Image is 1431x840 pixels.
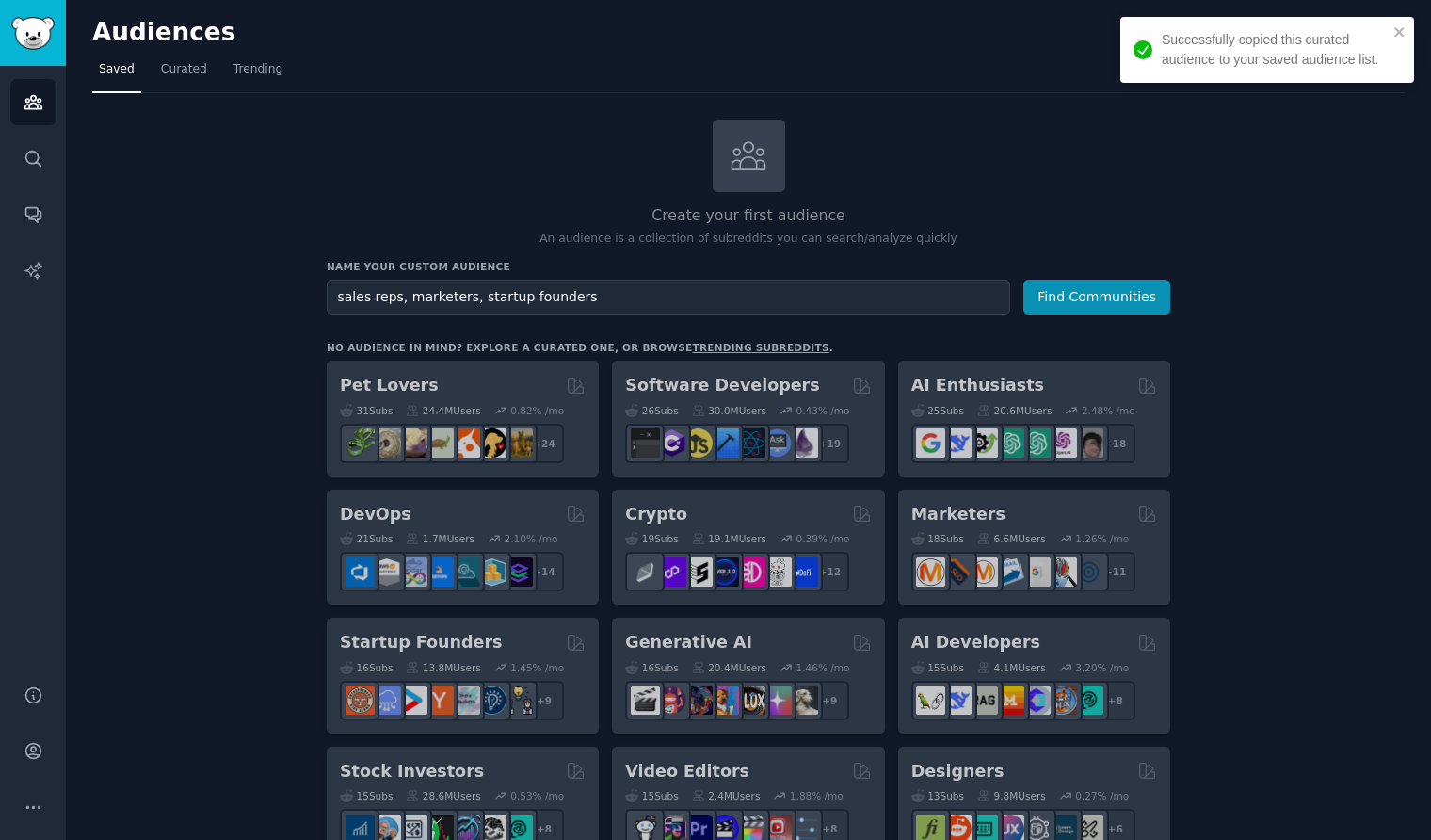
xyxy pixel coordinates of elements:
[11,17,55,50] img: GummySearch logo
[161,61,207,78] span: Curated
[92,18,1252,48] h2: Audiences
[99,61,135,78] span: Saved
[1162,30,1388,70] div: Successfully copied this curated audience to your saved audience list.
[227,55,289,93] a: Trending
[327,260,1170,273] h3: Name your custom audience
[1023,280,1170,315] button: Find Communities
[92,55,141,93] a: Saved
[692,342,828,353] a: trending subreddits
[1393,24,1407,40] button: close
[327,341,833,354] div: No audience in mind? Explore a curated one, or browse .
[154,55,214,93] a: Curated
[327,231,1170,248] p: An audience is a collection of subreddits you can search/analyze quickly
[327,280,1010,315] input: Pick a short name, like "Digital Marketers" or "Movie-Goers"
[327,204,1170,228] h2: Create your first audience
[233,61,282,78] span: Trending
